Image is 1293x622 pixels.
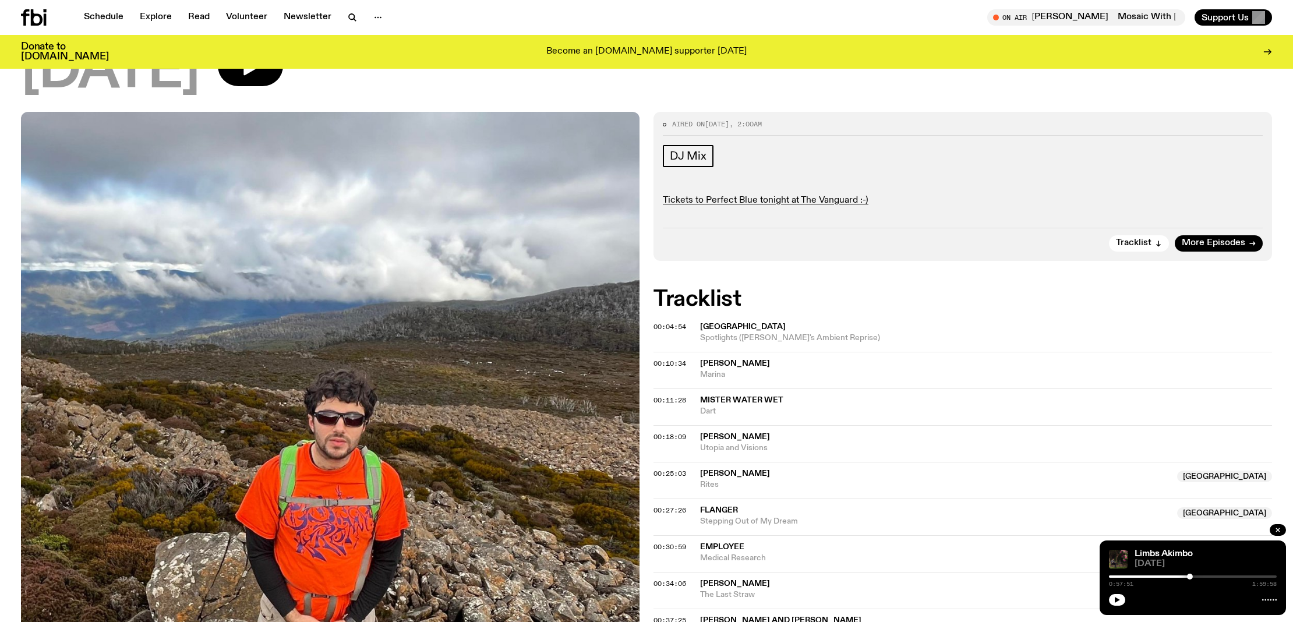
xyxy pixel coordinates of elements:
span: 00:11:28 [653,395,686,405]
span: [GEOGRAPHIC_DATA] [1177,507,1272,519]
span: [PERSON_NAME] [700,433,770,441]
span: Stepping Out of My Dream [700,516,1170,527]
h2: Tracklist [653,289,1272,310]
h3: Donate to [DOMAIN_NAME] [21,42,109,62]
span: [PERSON_NAME] [700,359,770,367]
span: Utopia and Visions [700,443,1272,454]
a: Volunteer [219,9,274,26]
span: 00:27:26 [653,506,686,515]
span: 00:18:09 [653,432,686,441]
button: Support Us [1195,9,1272,26]
span: [PERSON_NAME] [700,579,770,588]
button: 00:30:59 [653,544,686,550]
img: Jackson sits at an outdoor table, legs crossed and gazing at a black and brown dog also sitting a... [1109,550,1128,568]
span: More Episodes [1182,239,1245,248]
span: 00:25:03 [653,469,686,478]
span: Marina [700,369,1272,380]
span: 00:30:59 [653,542,686,552]
span: Mister Water Wet [700,396,783,404]
span: Aired on [672,119,705,129]
span: 0:57:51 [1109,581,1133,587]
button: 00:11:28 [653,397,686,404]
button: 00:18:09 [653,434,686,440]
a: DJ Mix [663,145,713,167]
span: DJ Mix [670,150,706,162]
button: 00:25:03 [653,471,686,477]
span: Employee [700,543,744,551]
a: Explore [133,9,179,26]
span: [DATE] [1135,560,1277,568]
button: On AirMosaic With [PERSON_NAME] and [PERSON_NAME]Mosaic With [PERSON_NAME] and [PERSON_NAME] [987,9,1185,26]
span: 00:34:06 [653,579,686,588]
button: 00:27:26 [653,507,686,514]
span: Support Us [1202,12,1249,23]
a: Newsletter [277,9,338,26]
span: Flanger [700,506,738,514]
span: Spotlights ([PERSON_NAME]'s Ambient Reprise) [700,333,1272,344]
span: Dart [700,406,1272,417]
a: More Episodes [1175,235,1263,252]
span: Medical Research [700,553,1272,564]
span: The Last Straw [700,589,1170,600]
a: Read [181,9,217,26]
a: Schedule [77,9,130,26]
button: 00:34:06 [653,581,686,587]
button: 00:10:34 [653,361,686,367]
span: Rites [700,479,1170,490]
span: 1:59:58 [1252,581,1277,587]
span: Tune in live [1000,13,1179,22]
p: Become an [DOMAIN_NAME] supporter [DATE] [546,47,747,57]
span: [GEOGRAPHIC_DATA] [700,323,786,331]
button: Tracklist [1109,235,1169,252]
span: Tracklist [1116,239,1151,248]
button: 00:04:54 [653,324,686,330]
span: 00:10:34 [653,359,686,368]
span: [PERSON_NAME] [700,469,770,478]
span: [DATE] [705,119,729,129]
a: Tickets to Perfect Blue tonight at The Vanguard :-) [663,196,868,205]
span: [GEOGRAPHIC_DATA] [1177,471,1272,482]
a: Limbs Akimbo [1135,549,1193,559]
span: , 2:00am [729,119,762,129]
span: [DATE] [21,45,199,98]
span: 00:04:54 [653,322,686,331]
